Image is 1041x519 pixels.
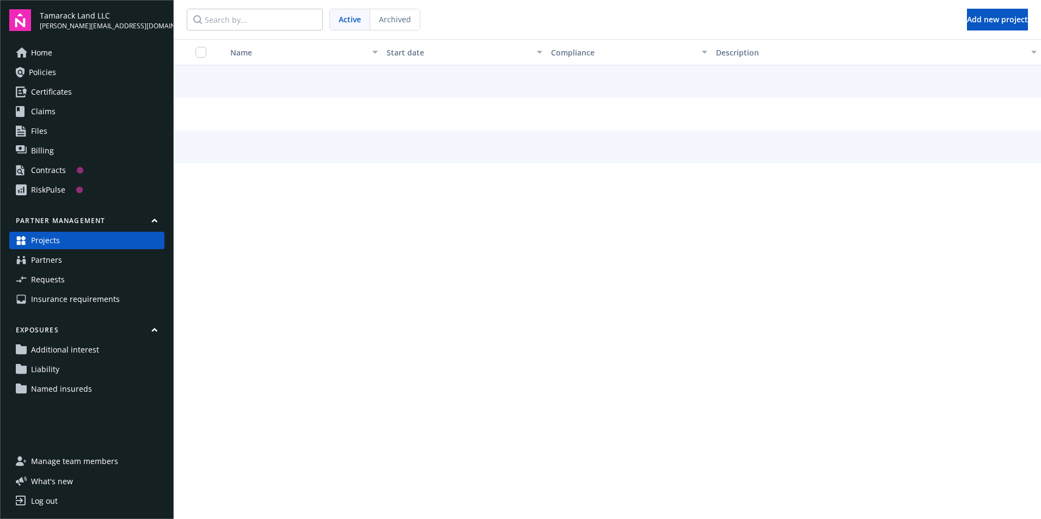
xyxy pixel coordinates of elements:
[31,232,60,249] span: Projects
[9,325,164,339] button: Exposures
[9,142,164,159] a: Billing
[40,10,164,21] span: Tamarack Land LLC
[379,14,411,25] span: Archived
[9,475,90,487] button: What's new
[31,271,65,288] span: Requests
[9,64,164,81] a: Policies
[9,9,31,31] img: navigator-logo.svg
[40,21,164,31] span: [PERSON_NAME][EMAIL_ADDRESS][DOMAIN_NAME]
[9,103,164,120] a: Claims
[9,162,164,179] a: Contracts
[382,39,547,65] button: Start date
[31,453,118,470] span: Manage team members
[31,142,54,159] span: Billing
[339,14,361,25] span: Active
[9,380,164,398] a: Named insureds
[31,380,92,398] span: Named insureds
[29,64,56,81] span: Policies
[222,47,366,58] div: Name
[31,122,47,140] span: Files
[195,47,206,58] input: Select all
[9,341,164,359] a: Additional interest
[31,341,99,359] span: Additional interest
[9,232,164,249] a: Projects
[31,492,58,510] div: Log out
[967,14,1028,24] span: Add new project
[547,39,712,65] button: Compliance
[551,47,695,58] div: Compliance
[387,47,531,58] div: Start date
[31,361,59,378] span: Liability
[9,181,164,199] a: RiskPulse
[9,453,164,470] a: Manage team members
[9,271,164,288] a: Requests
[9,361,164,378] a: Liability
[9,251,164,269] a: Partners
[31,44,52,61] span: Home
[31,251,62,269] span: Partners
[9,44,164,61] a: Home
[9,291,164,308] a: Insurance requirements
[31,181,65,199] div: RiskPulse
[31,83,72,101] span: Certificates
[712,39,1041,65] button: Description
[9,122,164,140] a: Files
[31,291,120,308] span: Insurance requirements
[9,83,164,101] a: Certificates
[40,9,164,31] button: Tamarack Land LLC[PERSON_NAME][EMAIL_ADDRESS][DOMAIN_NAME]
[222,47,366,58] div: Toggle SortBy
[187,9,323,30] input: Search by...
[967,9,1028,30] button: Add new project
[31,475,73,487] span: What ' s new
[9,216,164,230] button: Partner management
[31,103,56,120] span: Claims
[716,47,1025,58] div: Description
[31,162,66,179] div: Contracts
